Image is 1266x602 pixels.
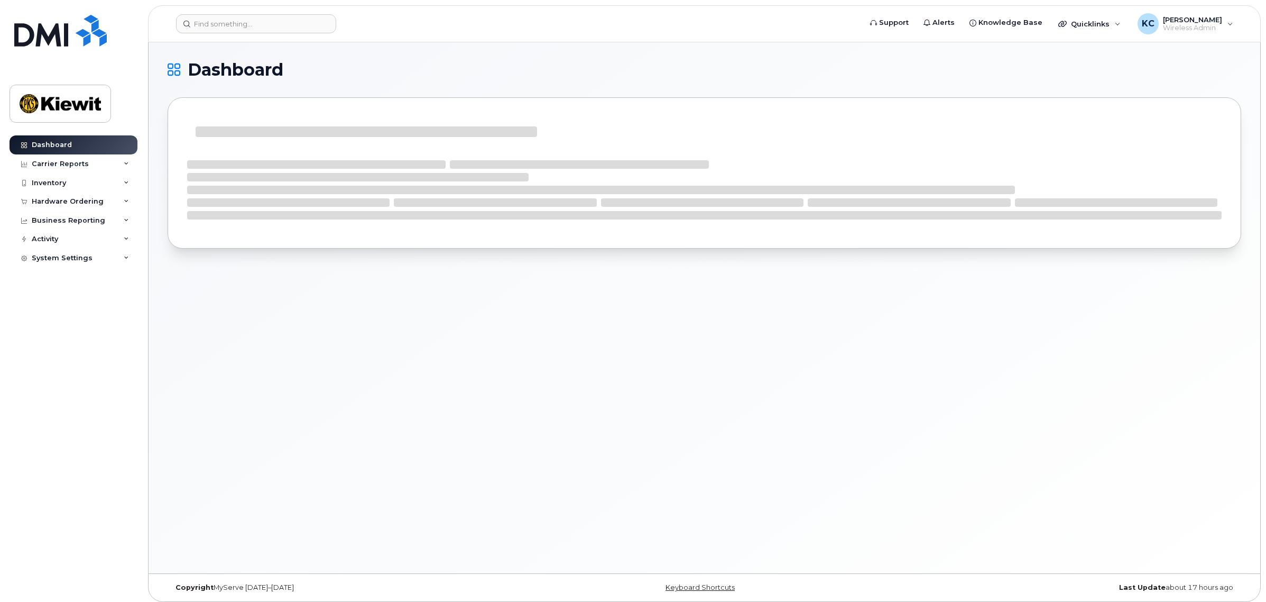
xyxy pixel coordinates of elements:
[883,583,1241,592] div: about 17 hours ago
[1119,583,1166,591] strong: Last Update
[188,62,283,78] span: Dashboard
[666,583,735,591] a: Keyboard Shortcuts
[175,583,214,591] strong: Copyright
[168,583,525,592] div: MyServe [DATE]–[DATE]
